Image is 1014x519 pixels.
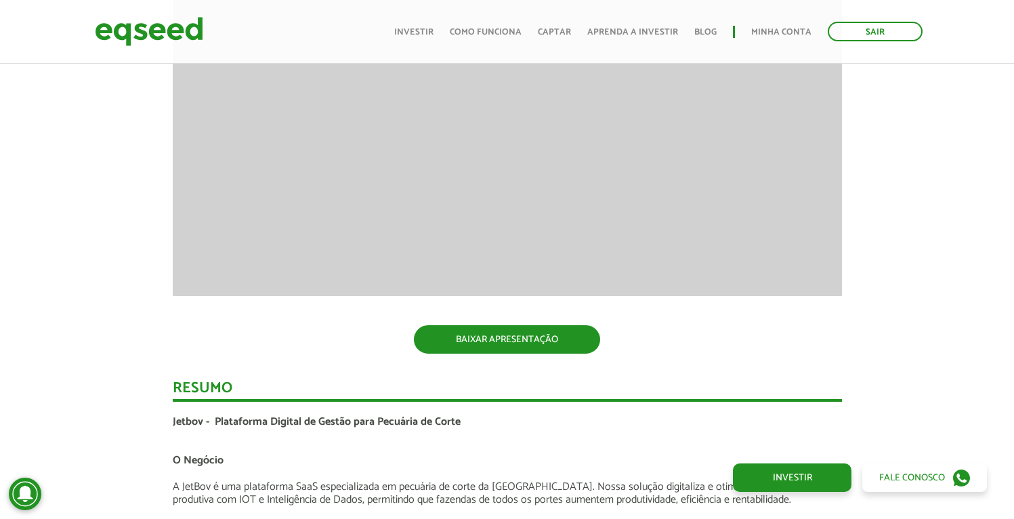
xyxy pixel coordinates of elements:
[587,28,678,37] a: Aprenda a investir
[173,413,461,431] span: Jetbov - Plataforma Digital de Gestão para Pecuária de Corte
[733,463,851,492] a: Investir
[751,28,811,37] a: Minha conta
[414,325,600,354] a: BAIXAR APRESENTAÇÃO
[95,14,203,49] img: EqSeed
[538,28,571,37] a: Captar
[173,480,842,506] p: A JetBov é uma plataforma SaaS especializada em pecuária de corte da [GEOGRAPHIC_DATA]. Nossa sol...
[828,22,923,41] a: Sair
[173,381,842,402] div: Resumo
[862,463,987,492] a: Fale conosco
[450,28,522,37] a: Como funciona
[694,28,717,37] a: Blog
[173,451,224,470] span: O Negócio
[394,28,434,37] a: Investir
